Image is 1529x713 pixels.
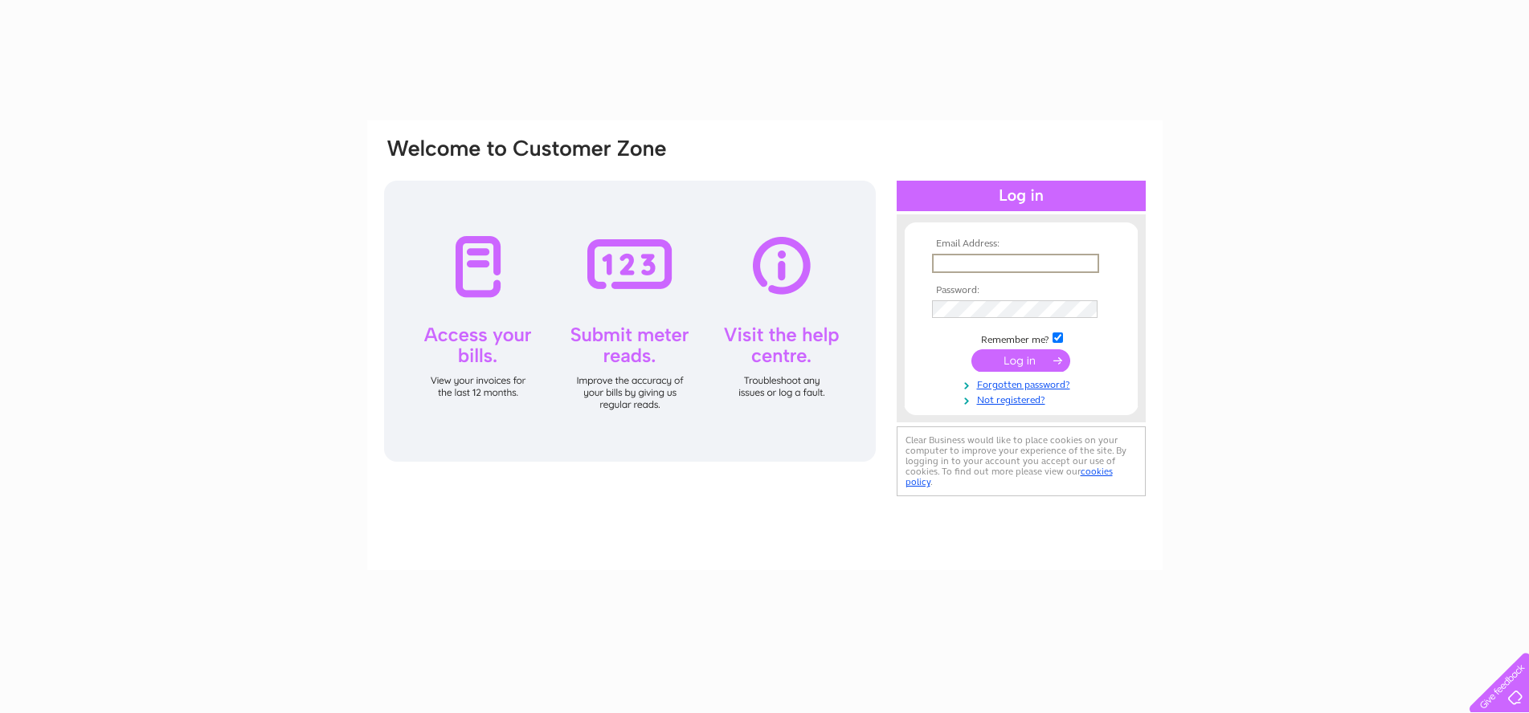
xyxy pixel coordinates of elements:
th: Password: [928,285,1114,296]
input: Submit [971,349,1070,372]
a: cookies policy [906,466,1113,487]
a: Not registered? [932,391,1114,406]
div: Clear Business would like to place cookies on your computer to improve your experience of the sit... [897,426,1146,496]
td: Remember me? [928,330,1114,346]
th: Email Address: [928,238,1114,250]
a: Forgotten password? [932,376,1114,391]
